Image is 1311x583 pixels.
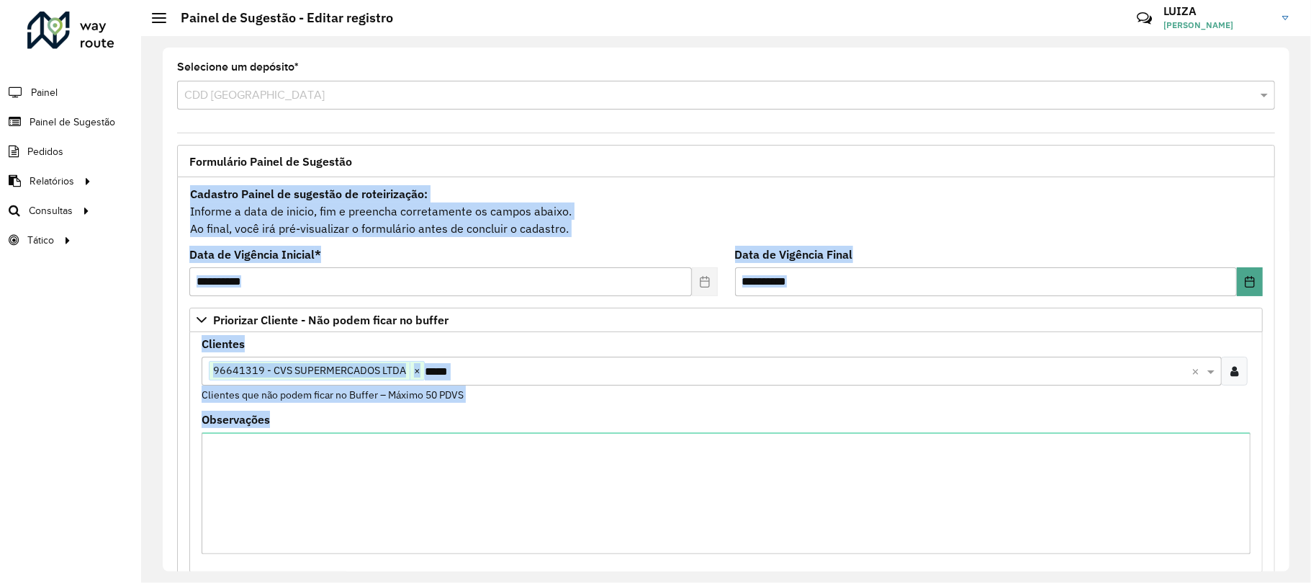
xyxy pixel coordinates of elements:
[410,362,424,380] span: ×
[29,203,73,218] span: Consultas
[1163,4,1271,18] h3: LUIZA
[189,184,1263,238] div: Informe a data de inicio, fim e preencha corretamente os campos abaixo. Ao final, você irá pré-vi...
[30,174,74,189] span: Relatórios
[177,58,299,76] label: Selecione um depósito
[189,332,1263,573] div: Priorizar Cliente - Não podem ficar no buffer
[30,115,115,130] span: Painel de Sugestão
[202,335,245,352] label: Clientes
[202,388,464,401] small: Clientes que não podem ficar no Buffer – Máximo 50 PDVS
[27,233,54,248] span: Tático
[1237,267,1263,296] button: Choose Date
[735,246,853,263] label: Data de Vigência Final
[189,156,352,167] span: Formulário Painel de Sugestão
[1129,3,1160,34] a: Contato Rápido
[189,308,1263,332] a: Priorizar Cliente - Não podem ficar no buffer
[190,187,428,201] strong: Cadastro Painel de sugestão de roteirização:
[1163,19,1271,32] span: [PERSON_NAME]
[210,362,410,379] span: 96641319 - CVS SUPERMERCADOS LTDA
[31,85,58,100] span: Painel
[202,411,270,428] label: Observações
[189,246,321,263] label: Data de Vigência Inicial
[166,10,393,26] h2: Painel de Sugestão - Editar registro
[27,144,63,159] span: Pedidos
[1191,362,1204,380] span: Clear all
[213,314,449,326] span: Priorizar Cliente - Não podem ficar no buffer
